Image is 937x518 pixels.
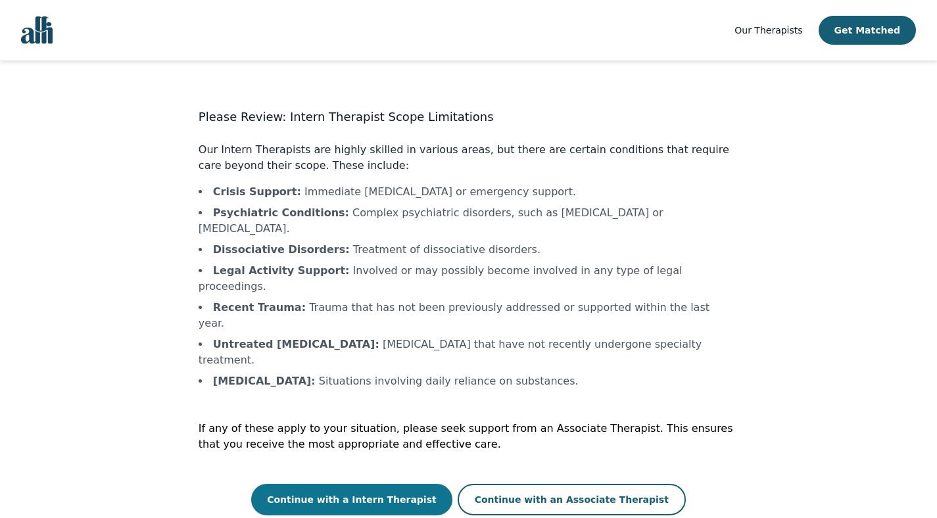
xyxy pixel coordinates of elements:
li: Complex psychiatric disorders, such as [MEDICAL_DATA] or [MEDICAL_DATA]. [199,205,738,237]
li: Situations involving daily reliance on substances. [199,373,738,389]
li: Trauma that has not been previously addressed or supported within the last year. [199,300,738,331]
li: [MEDICAL_DATA] that have not recently undergone specialty treatment. [199,337,738,368]
b: Recent Trauma : [213,301,306,314]
b: Crisis Support : [213,185,301,198]
a: Our Therapists [734,22,802,38]
li: Treatment of dissociative disorders. [199,242,738,258]
button: Continue with a Intern Therapist [251,484,452,515]
span: Our Therapists [734,25,802,35]
h3: Please Review: Intern Therapist Scope Limitations [199,108,738,126]
b: Psychiatric Conditions : [213,206,349,219]
b: Untreated [MEDICAL_DATA] : [213,338,379,350]
button: Continue with an Associate Therapist [458,484,686,515]
b: Dissociative Disorders : [213,243,350,256]
img: alli logo [21,16,53,44]
li: Immediate [MEDICAL_DATA] or emergency support. [199,184,738,200]
b: Legal Activity Support : [213,264,350,277]
b: [MEDICAL_DATA] : [213,375,316,387]
p: If any of these apply to your situation, please seek support from an Associate Therapist. This en... [199,421,738,452]
p: Our Intern Therapists are highly skilled in various areas, but there are certain conditions that ... [199,142,738,174]
button: Get Matched [819,16,916,45]
li: Involved or may possibly become involved in any type of legal proceedings. [199,263,738,294]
